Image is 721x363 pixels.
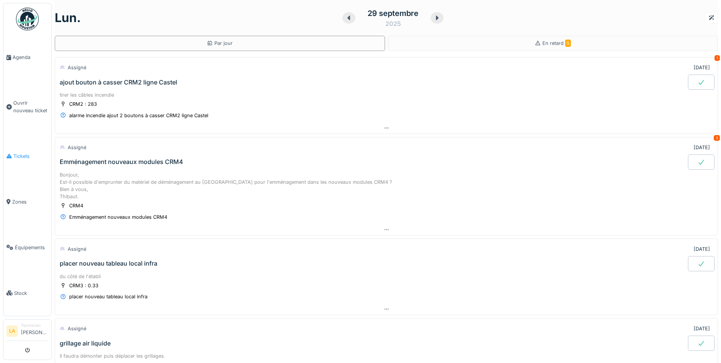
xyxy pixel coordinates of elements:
div: Emménagement nouveaux modules CRM4 [69,213,167,221]
div: ajout bouton à casser CRM2 ligne Castel [60,79,177,86]
div: Assigné [68,245,86,253]
a: Zones [3,179,51,224]
div: du côté de l'établi [60,273,713,280]
a: LA Technicien[PERSON_NAME] [6,323,48,341]
a: Équipements [3,224,51,270]
div: Par jour [207,40,233,47]
div: Emménagement nouveaux modules CRM4 [60,158,183,166]
span: Zones [12,198,48,205]
h1: lun. [55,11,81,25]
div: CRM3 : 0.33 [69,282,98,289]
li: LA [6,325,18,337]
span: Ouvrir nouveau ticket [13,99,48,114]
span: Équipements [15,244,48,251]
span: Tickets [13,153,48,160]
div: CRM4 [69,202,83,209]
div: [DATE] [694,325,710,332]
div: grillage air liquide [60,340,111,347]
div: [DATE] [694,64,710,71]
div: 1 [715,55,720,61]
div: Assigné [68,64,86,71]
span: 5 [565,40,571,47]
a: Ouvrir nouveau ticket [3,80,51,133]
div: 2025 [385,19,401,28]
a: Stock [3,270,51,316]
div: Bonjour, Est-il possible d'emprunter du matériel de déménagement au [GEOGRAPHIC_DATA] pour l'emmé... [60,171,713,201]
div: CRM2 : 283 [69,100,97,108]
img: Badge_color-CXgf-gQk.svg [16,8,39,30]
div: alarme incendie ajout 2 boutons à casser CRM2 ligne Castel [69,112,208,119]
div: [DATE] [694,144,710,151]
div: [DATE] [694,245,710,253]
a: Tickets [3,133,51,179]
div: 29 septembre [368,8,418,19]
div: placer nouveau tableau local infra [69,293,147,300]
span: En retard [542,40,571,46]
div: Assigné [68,325,86,332]
li: [PERSON_NAME] [21,323,48,339]
div: Assigné [68,144,86,151]
div: tirer les câbles incendie [60,91,713,99]
span: Stock [14,290,48,297]
div: 3 [714,135,720,141]
div: placer nouveau tableau local infra [60,260,157,267]
div: Technicien [21,323,48,328]
a: Agenda [3,35,51,80]
span: Agenda [13,54,48,61]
